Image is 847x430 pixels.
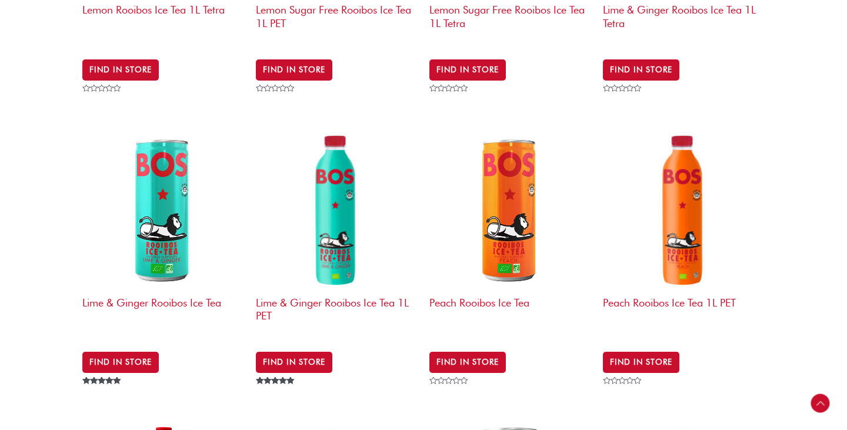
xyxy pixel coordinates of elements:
a: Peach Rooibos Ice Tea 1L PET [603,129,765,341]
a: Buy in Store [256,59,332,81]
a: BUY IN STORE [82,59,159,81]
img: Lime & Ginger Rooibos Ice Tea 1L PET [256,129,418,291]
img: EU_BOS_250ml_Peach [429,129,591,291]
a: Peach Rooibos Ice Tea [429,129,591,341]
a: Lime & Ginger Rooibos Ice Tea [82,129,244,341]
a: BUY IN STORE [603,352,679,373]
img: EU_BOS_250ml_L&G [82,129,244,291]
span: Rated out of 5 [82,377,123,411]
h2: Lime & Ginger Rooibos Ice Tea [82,291,244,336]
a: BUY IN STORE [82,352,159,373]
img: Bos Peach Ice Tea 1L [603,129,765,291]
a: BUY IN STORE [603,59,679,81]
a: BUY IN STORE [429,352,506,373]
h2: Peach Rooibos Ice Tea 1L PET [603,291,765,336]
h2: Peach Rooibos Ice Tea [429,291,591,336]
span: Rated out of 5 [256,377,296,411]
a: Lime & Ginger Rooibos Ice Tea 1L PET [256,129,418,341]
h2: Lime & Ginger Rooibos Ice Tea 1L PET [256,291,418,336]
a: BUY IN STORE [429,59,506,81]
a: BUY IN STORE [256,352,332,373]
